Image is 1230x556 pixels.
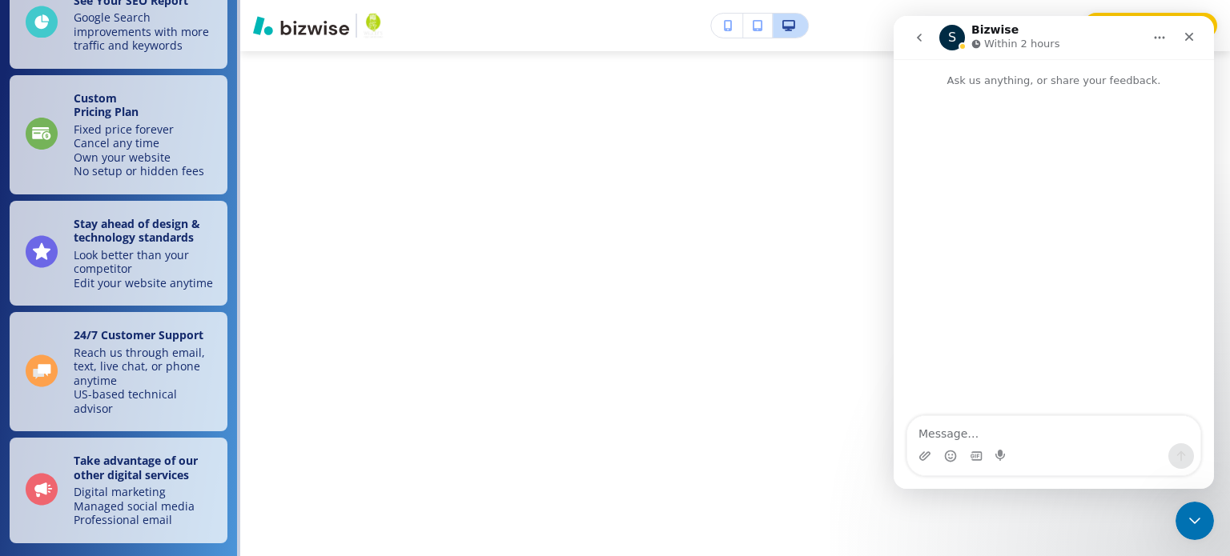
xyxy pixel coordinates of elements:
[74,122,204,178] p: Fixed price forever Cancel any time Own your website No setup or hidden fees
[74,216,200,246] strong: Stay ahead of design & technology standards
[74,10,218,53] p: Google Search improvements with more traffic and keywords
[10,438,227,543] a: Take advantage of our other digital servicesDigital marketingManaged social mediaProfessional email
[894,16,1214,489] iframe: To enrich screen reader interactions, please activate Accessibility in Grammarly extension settings
[253,16,349,35] img: Bizwise Logo
[74,248,218,290] p: Look better than your competitor Edit your website anytime
[1176,502,1214,540] iframe: Intercom live chat
[74,327,203,342] strong: 24/7 Customer Support
[364,13,384,38] img: Your Logo
[74,90,139,120] strong: Custom Pricing Plan
[10,201,227,306] a: Stay ahead of design & technology standardsLook better than your competitorEdit your website anytime
[1083,13,1217,38] button: Contact Sales
[10,312,227,431] a: 24/7 Customer SupportReach us through email, text, live chat, or phone anytimeUS-based technical ...
[10,75,227,194] a: CustomPricing PlanFixed price foreverCancel any timeOwn your websiteNo setup or hidden fees
[74,485,218,527] p: Digital marketing Managed social media Professional email
[74,453,198,482] strong: Take advantage of our other digital services
[74,346,218,416] p: Reach us through email, text, live chat, or phone anytime US-based technical advisor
